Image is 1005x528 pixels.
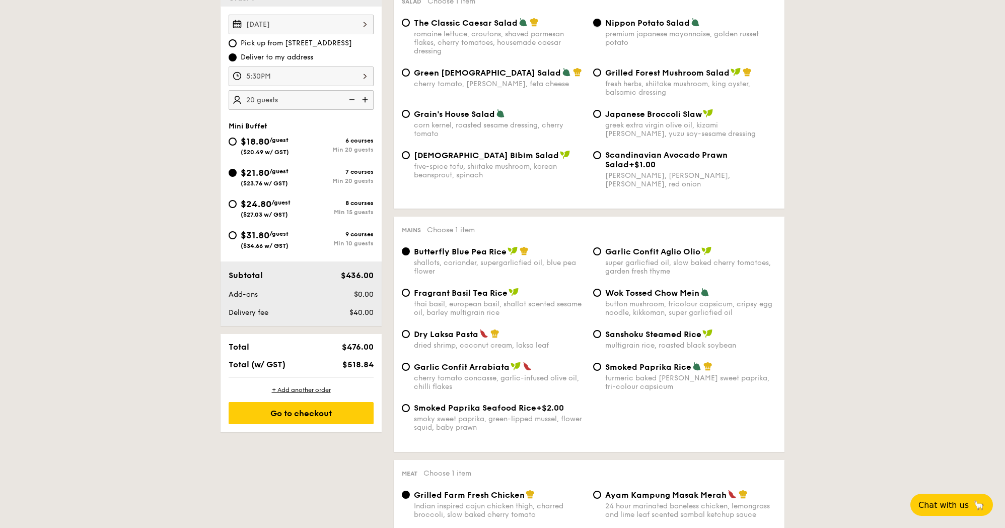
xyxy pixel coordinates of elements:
img: icon-vegetarian.fe4039eb.svg [692,362,701,371]
span: Mini Buffet [229,122,267,130]
img: icon-vegan.f8ff3823.svg [511,362,521,371]
input: Dry Laksa Pastadried shrimp, coconut cream, laksa leaf [402,330,410,338]
img: icon-chef-hat.a58ddaea.svg [573,68,582,77]
span: ($23.76 w/ GST) [241,180,288,187]
input: Sanshoku Steamed Ricemultigrain rice, roasted black soybean [593,330,601,338]
input: Butterfly Blue Pea Riceshallots, coriander, supergarlicfied oil, blue pea flower [402,247,410,255]
div: button mushroom, tricolour capsicum, cripsy egg noodle, kikkoman, super garlicfied oil [605,300,776,317]
img: icon-vegan.f8ff3823.svg [508,246,518,255]
img: icon-chef-hat.a58ddaea.svg [743,68,752,77]
span: Smoked Paprika Rice [605,362,691,372]
img: icon-vegan.f8ff3823.svg [560,150,570,159]
div: Min 15 guests [301,209,374,216]
span: $476.00 [342,342,374,352]
img: icon-vegan.f8ff3823.svg [701,246,711,255]
span: $24.80 [241,199,271,210]
img: icon-vegetarian.fe4039eb.svg [700,288,709,297]
img: icon-chef-hat.a58ddaea.svg [739,490,748,499]
span: ($34.66 w/ GST) [241,242,289,249]
span: Butterfly Blue Pea Rice [414,247,507,256]
span: ($27.03 w/ GST) [241,211,288,218]
span: $18.80 [241,136,269,147]
div: thai basil, european basil, shallot scented sesame oil, barley multigrain rice [414,300,585,317]
input: Scandinavian Avocado Prawn Salad+$1.00[PERSON_NAME], [PERSON_NAME], [PERSON_NAME], red onion [593,151,601,159]
div: cherry tomato concasse, garlic-infused olive oil, chilli flakes [414,374,585,391]
span: +$2.00 [536,403,564,413]
div: Min 20 guests [301,146,374,153]
span: Dry Laksa Pasta [414,329,478,339]
div: Indian inspired cajun chicken thigh, charred broccoli, slow baked cherry tomato [414,502,585,519]
span: Nippon Potato Salad [605,18,690,28]
img: icon-add.58712e84.svg [358,90,374,109]
span: [DEMOGRAPHIC_DATA] Bibim Salad [414,151,559,160]
img: icon-spicy.37a8142b.svg [728,490,737,499]
span: Deliver to my address [241,52,313,62]
div: 6 courses [301,137,374,144]
span: Choose 1 item [427,226,475,234]
img: icon-spicy.37a8142b.svg [523,362,532,371]
input: Garlic Confit Aglio Oliosuper garlicfied oil, slow baked cherry tomatoes, garden fresh thyme [593,247,601,255]
div: Min 10 guests [301,240,374,247]
input: Event time [229,67,374,86]
div: greek extra virgin olive oil, kizami [PERSON_NAME], yuzu soy-sesame dressing [605,121,776,138]
span: Scandinavian Avocado Prawn Salad [605,150,728,169]
span: Wok Tossed Chow Mein [605,288,699,298]
span: Chat with us [918,500,969,510]
input: Garlic Confit Arrabiatacherry tomato concasse, garlic-infused olive oil, chilli flakes [402,363,410,371]
input: Number of guests [229,90,374,110]
img: icon-vegan.f8ff3823.svg [509,288,519,297]
span: /guest [271,199,291,206]
img: icon-chef-hat.a58ddaea.svg [490,329,499,338]
img: icon-chef-hat.a58ddaea.svg [520,246,529,255]
span: Delivery fee [229,308,268,317]
span: Add-ons [229,290,258,299]
span: $0.00 [354,290,374,299]
input: $31.80/guest($34.66 w/ GST)9 coursesMin 10 guests [229,231,237,239]
img: icon-vegan.f8ff3823.svg [731,68,741,77]
div: romaine lettuce, croutons, shaved parmesan flakes, cherry tomatoes, housemade caesar dressing [414,30,585,55]
div: dried shrimp, coconut cream, laksa leaf [414,341,585,350]
input: [DEMOGRAPHIC_DATA] Bibim Saladfive-spice tofu, shiitake mushroom, korean beansprout, spinach [402,151,410,159]
input: $21.80/guest($23.76 w/ GST)7 coursesMin 20 guests [229,169,237,177]
img: icon-chef-hat.a58ddaea.svg [526,490,535,499]
div: corn kernel, roasted sesame dressing, cherry tomato [414,121,585,138]
span: Ayam Kampung Masak Merah [605,490,727,500]
span: /guest [269,168,289,175]
div: + Add another order [229,386,374,394]
span: 🦙 [973,499,985,511]
div: fresh herbs, shiitake mushroom, king oyster, balsamic dressing [605,80,776,97]
input: Japanese Broccoli Slawgreek extra virgin olive oil, kizami [PERSON_NAME], yuzu soy-sesame dressing [593,110,601,118]
span: /guest [269,230,289,237]
span: $518.84 [342,360,374,369]
img: icon-vegetarian.fe4039eb.svg [562,68,571,77]
div: premium japanese mayonnaise, golden russet potato [605,30,776,47]
input: Green [DEMOGRAPHIC_DATA] Saladcherry tomato, [PERSON_NAME], feta cheese [402,69,410,77]
img: icon-reduce.1d2dbef1.svg [343,90,358,109]
div: turmeric baked [PERSON_NAME] sweet paprika, tri-colour capsicum [605,374,776,391]
img: icon-vegan.f8ff3823.svg [702,329,712,338]
span: Subtotal [229,271,263,280]
input: Pick up from [STREET_ADDRESS] [229,39,237,47]
span: Japanese Broccoli Slaw [605,109,702,119]
input: The Classic Caesar Saladromaine lettuce, croutons, shaved parmesan flakes, cherry tomatoes, house... [402,19,410,27]
div: shallots, coriander, supergarlicfied oil, blue pea flower [414,258,585,276]
div: super garlicfied oil, slow baked cherry tomatoes, garden fresh thyme [605,258,776,276]
div: 24 hour marinated boneless chicken, lemongrass and lime leaf scented sambal ketchup sauce [605,502,776,519]
input: Fragrant Basil Tea Ricethai basil, european basil, shallot scented sesame oil, barley multigrain ... [402,289,410,297]
input: Grilled Forest Mushroom Saladfresh herbs, shiitake mushroom, king oyster, balsamic dressing [593,69,601,77]
span: Pick up from [STREET_ADDRESS] [241,38,352,48]
div: Go to checkout [229,402,374,424]
img: icon-vegan.f8ff3823.svg [703,109,713,118]
span: Total [229,342,249,352]
input: Ayam Kampung Masak Merah24 hour marinated boneless chicken, lemongrass and lime leaf scented samb... [593,491,601,499]
span: Sanshoku Steamed Rice [605,329,701,339]
div: Min 20 guests [301,177,374,184]
div: cherry tomato, [PERSON_NAME], feta cheese [414,80,585,88]
img: icon-vegetarian.fe4039eb.svg [519,18,528,27]
span: Smoked Paprika Seafood Rice [414,403,536,413]
span: Choose 1 item [423,469,471,478]
div: 9 courses [301,231,374,238]
span: Garlic Confit Arrabiata [414,362,510,372]
span: ($20.49 w/ GST) [241,149,289,156]
img: icon-chef-hat.a58ddaea.svg [530,18,539,27]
